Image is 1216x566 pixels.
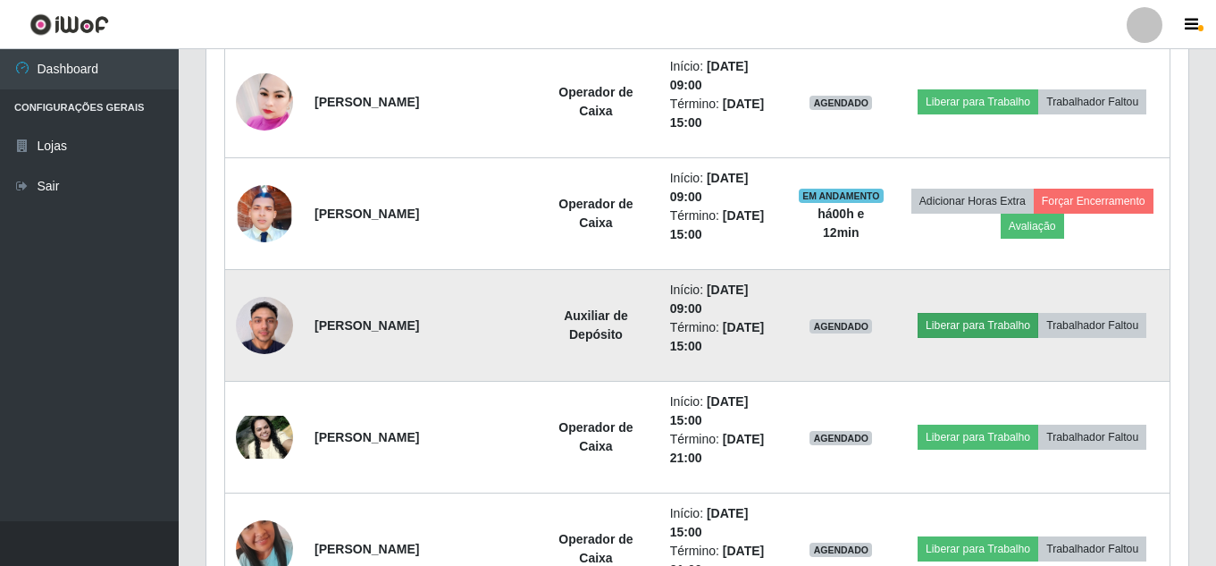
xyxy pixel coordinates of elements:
time: [DATE] 09:00 [670,59,749,92]
span: EM ANDAMENTO [799,189,884,203]
li: Término: [670,95,777,132]
button: Trabalhador Faltou [1038,89,1146,114]
li: Início: [670,57,777,95]
button: Trabalhador Faltou [1038,313,1146,338]
button: Adicionar Horas Extra [911,189,1034,214]
strong: [PERSON_NAME] [314,207,419,221]
li: Término: [670,318,777,356]
li: Término: [670,430,777,468]
button: Liberar para Trabalho [918,425,1038,450]
img: CoreUI Logo [29,13,109,36]
strong: Operador de Caixa [558,420,633,453]
li: Término: [670,207,777,244]
time: [DATE] 09:00 [670,283,749,316]
img: 1754834692100.jpeg [236,287,293,363]
time: [DATE] 15:00 [670,394,749,427]
li: Início: [670,393,777,430]
button: Liberar para Trabalho [918,313,1038,338]
button: Liberar para Trabalho [918,89,1038,114]
button: Avaliação [1001,214,1064,239]
strong: Operador de Caixa [558,85,633,118]
li: Início: [670,281,777,318]
strong: [PERSON_NAME] [314,542,419,556]
strong: [PERSON_NAME] [314,318,419,333]
li: Início: [670,169,777,207]
strong: Operador de Caixa [558,197,633,230]
img: 1755803495461.jpeg [236,69,293,135]
strong: Operador de Caixa [558,532,633,565]
li: Início: [670,504,777,542]
span: AGENDADO [809,96,872,110]
time: [DATE] 15:00 [670,506,749,539]
button: Trabalhador Faltou [1038,425,1146,450]
span: AGENDADO [809,543,872,557]
button: Forçar Encerramento [1034,189,1153,214]
span: AGENDADO [809,431,872,445]
button: Trabalhador Faltou [1038,536,1146,562]
strong: Auxiliar de Depósito [564,308,628,342]
img: 1754843308971.jpeg [236,416,293,459]
strong: há 00 h e 12 min [818,207,864,240]
span: AGENDADO [809,319,872,334]
strong: [PERSON_NAME] [314,430,419,444]
button: Liberar para Trabalho [918,536,1038,562]
time: [DATE] 09:00 [670,171,749,204]
strong: [PERSON_NAME] [314,95,419,109]
img: 1756827085438.jpeg [236,150,293,277]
